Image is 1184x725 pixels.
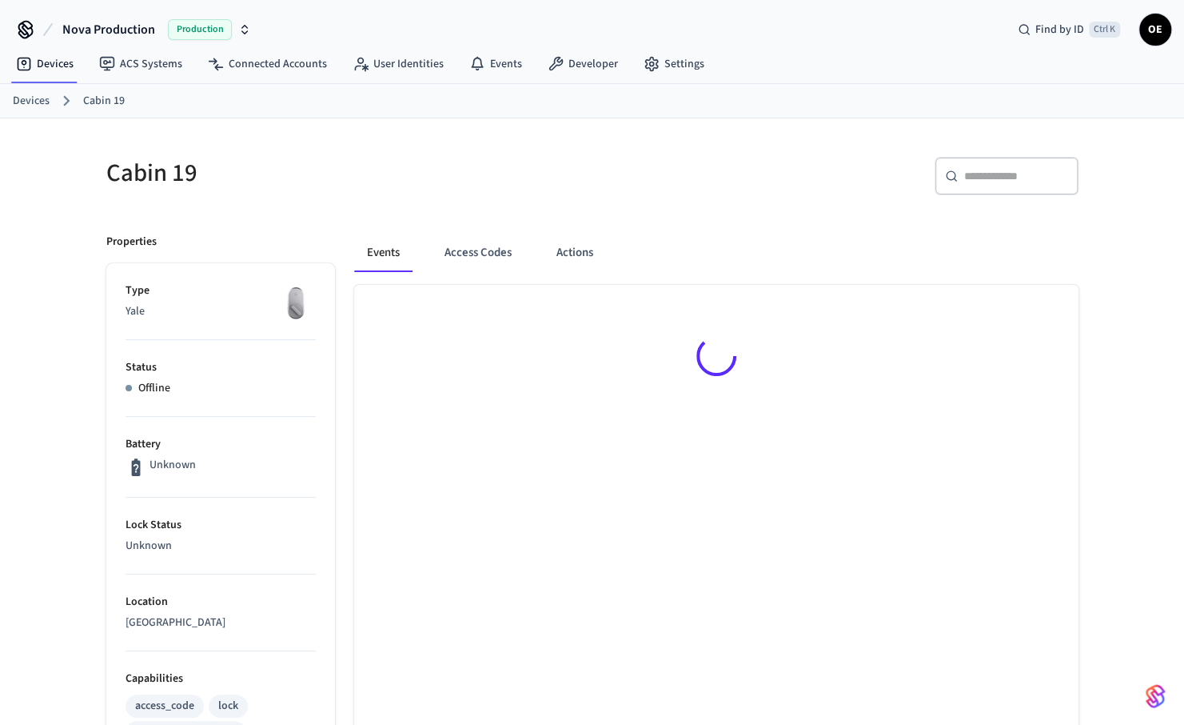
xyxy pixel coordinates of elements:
p: Status [126,359,316,376]
p: Yale [126,303,316,320]
span: Ctrl K [1089,22,1120,38]
p: Unknown [149,457,196,474]
a: Connected Accounts [195,50,340,78]
p: [GEOGRAPHIC_DATA] [126,615,316,631]
img: August Wifi Smart Lock 3rd Gen, Silver, Front [276,282,316,322]
a: Devices [3,50,86,78]
button: OE [1139,14,1171,46]
p: Battery [126,436,316,453]
button: Events [354,234,413,272]
p: Location [126,594,316,611]
button: Actions [544,234,606,272]
p: Properties [106,234,157,250]
a: Events [456,50,535,78]
p: Unknown [126,538,316,555]
p: Capabilities [126,671,316,687]
a: Devices [13,93,50,110]
p: Offline [138,380,170,397]
h5: Cabin 19 [106,157,583,190]
span: Nova Production [62,20,155,39]
a: ACS Systems [86,50,195,78]
span: OE [1141,15,1170,44]
a: Cabin 19 [83,93,125,110]
div: ant example [354,234,1078,272]
button: Access Codes [432,234,524,272]
p: Lock Status [126,517,316,534]
span: Production [168,19,232,40]
a: User Identities [340,50,456,78]
span: Find by ID [1035,22,1084,38]
div: Find by IDCtrl K [1005,15,1133,44]
div: access_code [135,698,194,715]
a: Developer [535,50,631,78]
a: Settings [631,50,717,78]
img: SeamLogoGradient.69752ec5.svg [1146,683,1165,709]
div: lock [218,698,238,715]
p: Type [126,282,316,299]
